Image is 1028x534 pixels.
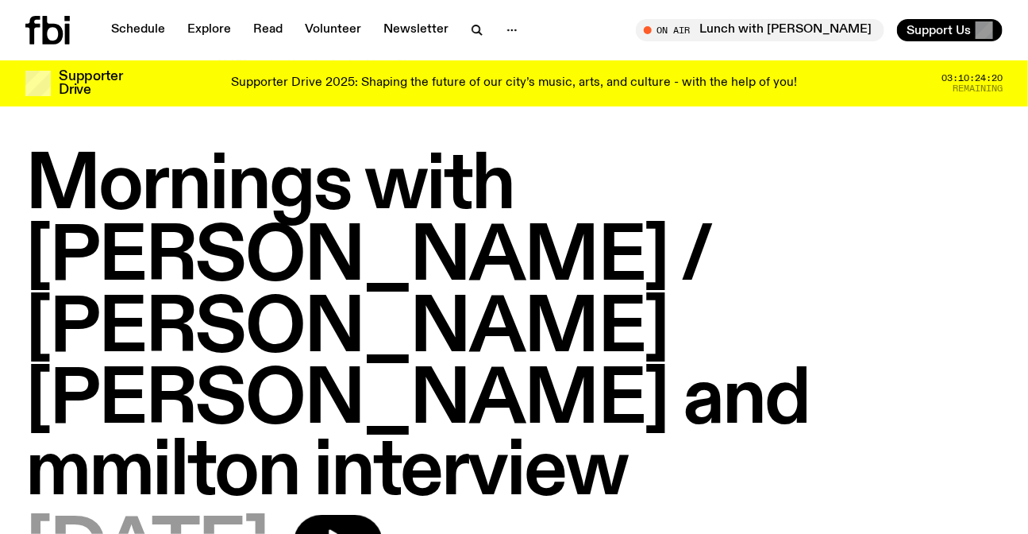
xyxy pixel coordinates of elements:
[907,23,971,37] span: Support Us
[941,74,1003,83] span: 03:10:24:20
[25,151,1003,509] h1: Mornings with [PERSON_NAME] / [PERSON_NAME] [PERSON_NAME] and mmilton interview
[231,76,797,91] p: Supporter Drive 2025: Shaping the future of our city’s music, arts, and culture - with the help o...
[295,19,371,41] a: Volunteer
[953,84,1003,93] span: Remaining
[374,19,458,41] a: Newsletter
[897,19,1003,41] button: Support Us
[102,19,175,41] a: Schedule
[59,70,122,97] h3: Supporter Drive
[178,19,241,41] a: Explore
[244,19,292,41] a: Read
[636,19,884,41] button: On AirLunch with [PERSON_NAME]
